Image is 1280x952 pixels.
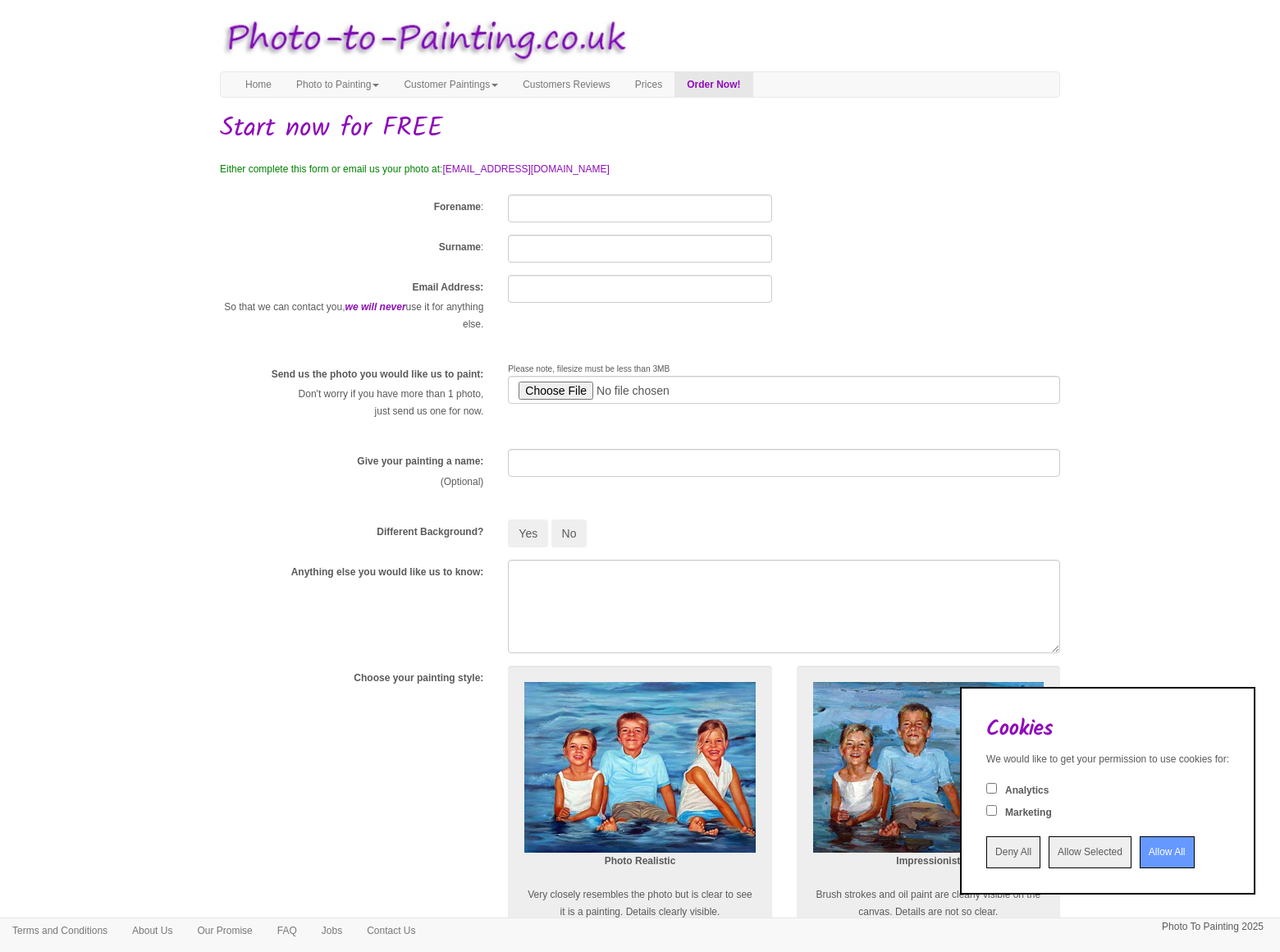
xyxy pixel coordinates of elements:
a: Photo to Painting [284,72,391,97]
div: We would like to get your permission to use cookies for: [986,753,1229,767]
div: : [208,195,496,218]
p: Impressionist [813,853,1044,870]
button: Yes [508,519,548,547]
p: Brush strokes and oil paint are clearly visible on the canvas. Details are not so clear. [813,886,1044,921]
input: Allow All [1140,836,1195,868]
a: FAQ [265,918,309,943]
label: Give your painting a name: [357,455,483,469]
p: Photo To Painting 2025 [1162,918,1264,936]
a: About Us [120,918,185,943]
a: Home [233,72,284,97]
label: Marketing [1005,806,1052,820]
h2: Cookies [986,717,1229,741]
label: Send us the photo you would like us to paint: [272,368,484,382]
p: Don't worry if you have more than 1 photo, just send us one for now. [220,386,483,420]
h1: Start now for FREE [220,114,1060,143]
p: So that we can contact you, use it for anything else. [220,299,483,333]
a: Our Promise [185,918,264,943]
div: : [208,235,496,259]
img: Realism [524,682,755,854]
label: Email Address: [412,281,483,295]
label: Different Background? [377,525,483,539]
p: Very closely resembles the photo but is clear to see it is a painting. Details clearly visible. [524,886,755,921]
em: we will never [345,301,406,313]
label: Forename [434,200,481,214]
label: Analytics [1005,784,1049,798]
button: No [551,519,587,547]
label: Anything else you would like us to know: [291,565,484,579]
a: Order Now! [674,72,752,97]
img: Impressionist [813,682,1044,854]
span: Either complete this form or email us your photo at: [220,163,442,175]
input: Deny All [986,836,1040,868]
a: Jobs [309,918,354,943]
p: (Optional) [220,474,483,491]
a: Customers Reviews [510,72,623,97]
a: Contact Us [354,918,427,943]
img: Photo to Painting [212,8,632,71]
p: Photo Realistic [524,853,755,870]
input: Allow Selected [1049,836,1131,868]
span: Please note, filesize must be less than 3MB [508,364,670,373]
label: Choose your painting style: [354,671,483,685]
a: Prices [623,72,674,97]
a: [EMAIL_ADDRESS][DOMAIN_NAME] [442,163,609,175]
a: Customer Paintings [391,72,510,97]
label: Surname [439,240,481,254]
